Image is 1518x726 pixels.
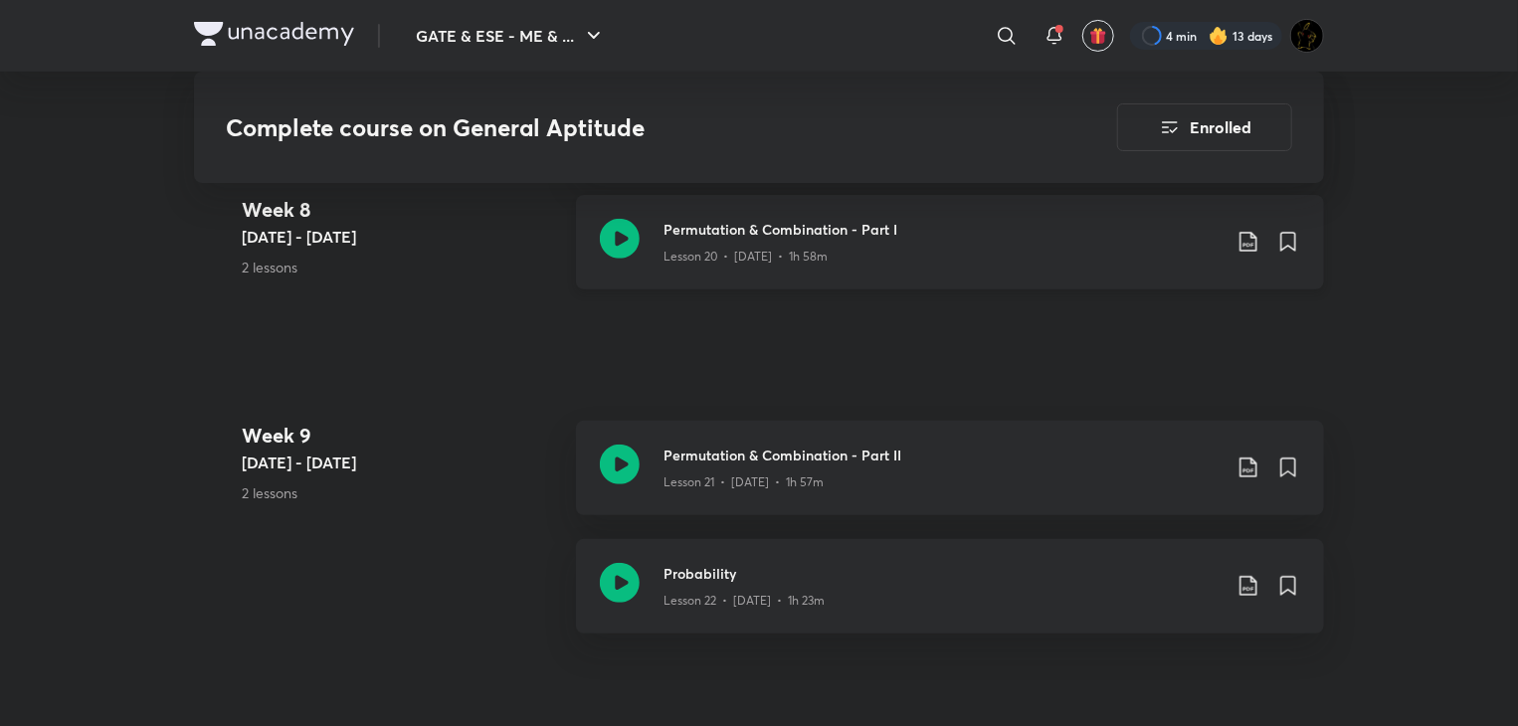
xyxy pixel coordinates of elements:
[1209,26,1229,46] img: streak
[664,563,1221,584] h3: Probability
[194,22,354,46] img: Company Logo
[664,473,824,491] p: Lesson 21 • [DATE] • 1h 57m
[1089,27,1107,45] img: avatar
[242,225,560,249] h5: [DATE] - [DATE]
[226,113,1005,142] h3: Complete course on General Aptitude
[404,16,618,56] button: GATE & ESE - ME & ...
[576,195,1324,313] a: Permutation & Combination - Part ILesson 20 • [DATE] • 1h 58m
[664,219,1221,240] h3: Permutation & Combination - Part I
[664,248,828,266] p: Lesson 20 • [DATE] • 1h 58m
[242,257,560,277] p: 2 lessons
[664,592,825,610] p: Lesson 22 • [DATE] • 1h 23m
[242,195,560,225] h4: Week 8
[1082,20,1114,52] button: avatar
[576,539,1324,657] a: ProbabilityLesson 22 • [DATE] • 1h 23m
[1290,19,1324,53] img: Ranit Maity01
[194,22,354,51] a: Company Logo
[242,451,560,474] h5: [DATE] - [DATE]
[664,445,1221,465] h3: Permutation & Combination - Part II
[242,482,560,503] p: 2 lessons
[242,421,560,451] h4: Week 9
[1117,103,1292,151] button: Enrolled
[576,421,1324,539] a: Permutation & Combination - Part IILesson 21 • [DATE] • 1h 57m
